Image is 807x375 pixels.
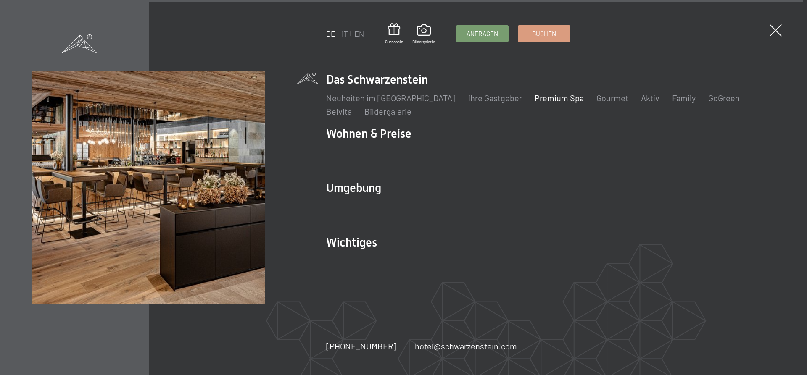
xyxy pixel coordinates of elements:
[326,106,352,116] a: Belvita
[326,341,396,351] span: [PHONE_NUMBER]
[641,93,659,103] a: Aktiv
[535,93,584,103] a: Premium Spa
[385,23,403,45] a: Gutschein
[326,29,335,38] a: DE
[354,29,364,38] a: EN
[468,93,522,103] a: Ihre Gastgeber
[456,26,508,42] a: Anfragen
[412,24,435,45] a: Bildergalerie
[385,39,403,45] span: Gutschein
[326,93,456,103] a: Neuheiten im [GEOGRAPHIC_DATA]
[412,39,435,45] span: Bildergalerie
[364,106,411,116] a: Bildergalerie
[342,29,348,38] a: IT
[326,340,396,352] a: [PHONE_NUMBER]
[467,29,498,38] span: Anfragen
[518,26,570,42] a: Buchen
[415,340,517,352] a: hotel@schwarzenstein.com
[596,93,628,103] a: Gourmet
[532,29,556,38] span: Buchen
[672,93,696,103] a: Family
[708,93,740,103] a: GoGreen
